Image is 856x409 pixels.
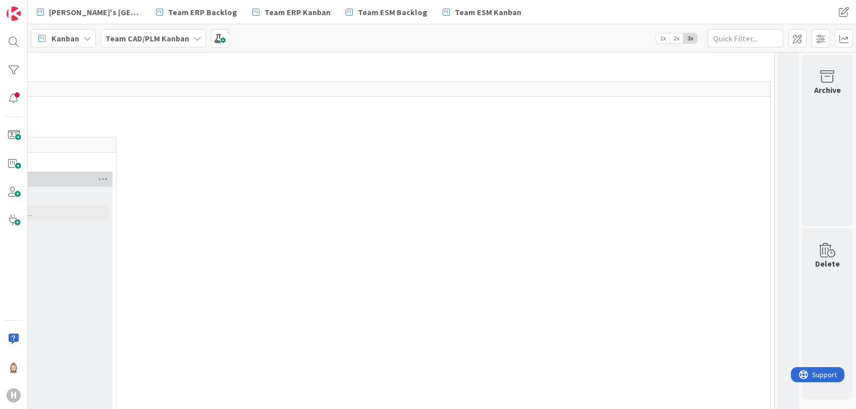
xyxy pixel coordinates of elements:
[31,3,147,21] a: [PERSON_NAME]'s [GEOGRAPHIC_DATA]
[437,3,527,21] a: Team ESM Kanban
[51,32,79,44] span: Kanban
[264,6,331,18] span: Team ERP Kanban
[358,6,427,18] span: Team ESM Backlog
[340,3,434,21] a: Team ESM Backlog
[49,6,141,18] span: [PERSON_NAME]'s [GEOGRAPHIC_DATA]
[656,33,670,43] span: 1x
[683,33,697,43] span: 3x
[168,6,237,18] span: Team ERP Backlog
[708,29,783,47] input: Quick Filter...
[105,33,189,43] b: Team CAD/PLM Kanban
[21,2,46,14] span: Support
[670,33,683,43] span: 2x
[455,6,521,18] span: Team ESM Kanban
[7,388,21,402] div: H
[246,3,337,21] a: Team ERP Kanban
[815,258,840,270] div: Delete
[7,7,21,21] img: Visit kanbanzone.com
[150,3,243,21] a: Team ERP Backlog
[7,360,21,374] img: Rv
[814,84,841,96] div: Archive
